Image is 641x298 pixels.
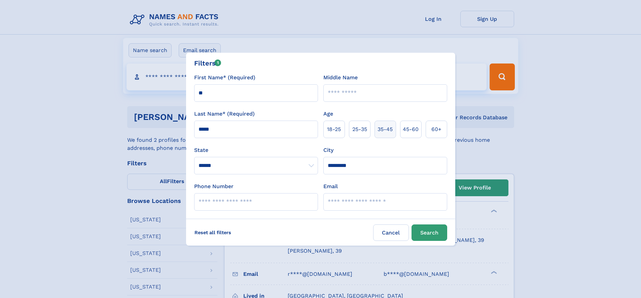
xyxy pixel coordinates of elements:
[378,125,393,133] span: 35‑45
[373,224,409,241] label: Cancel
[327,125,341,133] span: 18‑25
[194,110,255,118] label: Last Name* (Required)
[194,182,234,190] label: Phone Number
[323,110,333,118] label: Age
[412,224,447,241] button: Search
[190,224,236,241] label: Reset all filters
[194,74,255,82] label: First Name* (Required)
[194,58,221,68] div: Filters
[323,182,338,190] label: Email
[323,74,358,82] label: Middle Name
[431,125,441,133] span: 60+
[323,146,333,154] label: City
[194,146,318,154] label: State
[403,125,419,133] span: 45‑60
[352,125,367,133] span: 25‑35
